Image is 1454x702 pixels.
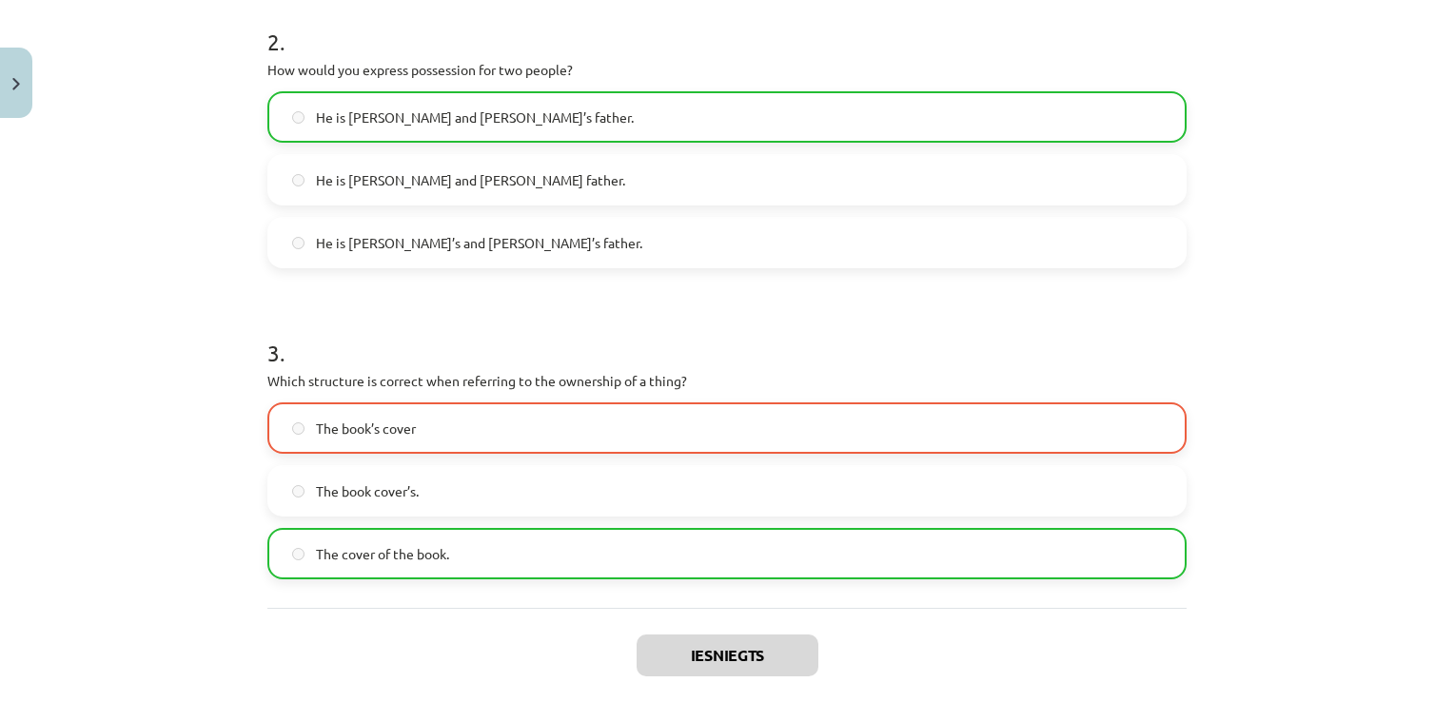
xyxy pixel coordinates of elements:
input: The book cover’s. [292,485,305,497]
input: He is [PERSON_NAME] and [PERSON_NAME]’s father. [292,111,305,124]
p: Which structure is correct when referring to the ownership of a thing? [267,371,1187,391]
input: He is [PERSON_NAME]’s and [PERSON_NAME]’s father. [292,237,305,249]
input: The cover of the book. [292,548,305,560]
input: The book’s cover [292,422,305,435]
span: He is [PERSON_NAME]’s and [PERSON_NAME]’s father. [316,233,642,253]
span: The book cover’s. [316,481,419,501]
input: He is [PERSON_NAME] and [PERSON_NAME] father. [292,174,305,186]
span: He is [PERSON_NAME] and [PERSON_NAME] father. [316,170,625,190]
span: He is [PERSON_NAME] and [PERSON_NAME]’s father. [316,107,634,127]
span: The book’s cover [316,419,416,439]
button: Iesniegts [637,634,818,676]
img: icon-close-lesson-0947bae3869378f0d4975bcd49f059093ad1ed9edebbc8119c70593378902aed.svg [12,78,20,90]
span: The cover of the book. [316,544,449,564]
h1: 3 . [267,306,1187,365]
p: How would you express possession for two people? [267,60,1187,80]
